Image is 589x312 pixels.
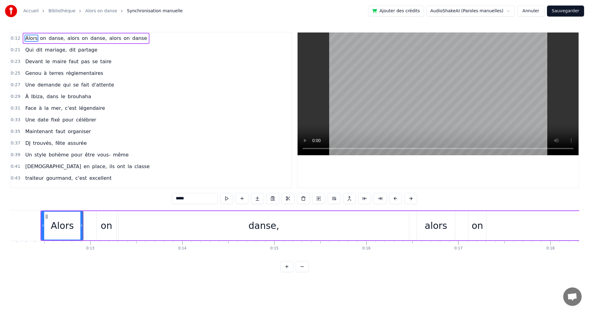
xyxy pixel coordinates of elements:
div: Alors [51,219,74,233]
span: alors [67,35,80,42]
span: fixé [50,116,60,123]
span: danse, [90,35,107,42]
span: maire [52,58,67,65]
span: Une [25,81,36,88]
button: Sauvegarder [547,6,584,17]
div: Ouvrir le chat [563,287,582,306]
div: danse, [248,219,279,233]
div: 0:17 [454,246,463,251]
span: fait [81,81,90,88]
span: à [38,105,43,112]
span: pour [62,116,74,123]
span: terres [49,70,64,77]
span: mer, [51,105,63,112]
div: on [101,219,112,233]
div: 0:18 [546,246,555,251]
span: partage [78,46,98,53]
nav: breadcrumb [23,8,183,14]
span: danse, [56,186,73,193]
span: Alors [25,35,38,42]
span: légendaire [78,105,106,112]
div: 0:15 [270,246,279,251]
span: 0:25 [11,70,20,76]
span: organiser [67,128,91,135]
span: fête [55,140,66,147]
span: se [72,81,79,88]
span: classe [134,163,150,170]
span: alors [109,35,122,42]
div: 0:13 [86,246,94,251]
span: c'est [64,105,77,112]
span: la [44,105,49,112]
span: assurée [67,140,87,147]
button: Ajouter des crédits [368,6,424,17]
span: Maintenant [25,128,54,135]
span: la [127,163,133,170]
span: traiteur [25,175,44,182]
span: même [112,151,129,158]
span: 0:45 [11,187,20,193]
span: vous- [97,151,111,158]
span: style [34,151,47,158]
span: trouvés, [33,140,54,147]
span: 0:33 [11,117,20,123]
span: 0:12 [11,35,20,41]
span: dit [36,46,43,53]
span: 0:39 [11,152,20,158]
span: le [60,93,66,100]
span: 0:29 [11,94,20,100]
span: dit [69,46,76,53]
span: Ibiza, [30,93,45,100]
span: faut [68,58,79,65]
span: dans [46,93,59,100]
span: Une [25,116,36,123]
span: célébrer [75,116,97,123]
span: excellent [89,175,112,182]
a: Bibliothèque [48,8,75,14]
span: Genou [25,70,42,77]
button: Annuler [517,6,544,17]
span: ont [117,163,126,170]
span: l'ambiance [107,186,135,193]
span: 0:27 [11,82,20,88]
span: mettre [88,186,106,193]
span: être [84,151,95,158]
span: DJ [25,140,31,147]
span: place, [91,163,107,170]
span: on [81,35,89,42]
span: règlementaires [65,70,104,77]
span: gourmand, [45,175,73,182]
span: Face [25,105,37,112]
span: demande [37,81,61,88]
span: en [83,163,90,170]
span: 0:31 [11,105,20,111]
span: qui [63,81,71,88]
span: d'attente [91,81,115,88]
span: taire [100,58,112,65]
span: 0:43 [11,175,20,181]
span: 0:37 [11,140,20,146]
span: 0:21 [11,47,20,53]
span: 0:41 [11,164,20,170]
span: mariage, [44,46,67,53]
span: Vos [25,186,34,193]
span: de [47,186,54,193]
div: 0:16 [362,246,371,251]
span: brouhaha [67,93,92,100]
span: date [37,116,49,123]
span: c'est [75,175,88,182]
span: on [123,35,130,42]
span: À [25,93,29,100]
span: à [43,70,48,77]
span: le [45,58,50,65]
span: pour [74,186,87,193]
span: faut [55,128,66,135]
div: on [472,219,483,233]
span: danse, [48,35,65,42]
span: danse [132,35,148,42]
a: Alors on danse [85,8,117,14]
div: alors [425,219,447,233]
span: Qui [25,46,34,53]
span: se [92,58,98,65]
span: pas [80,58,90,65]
